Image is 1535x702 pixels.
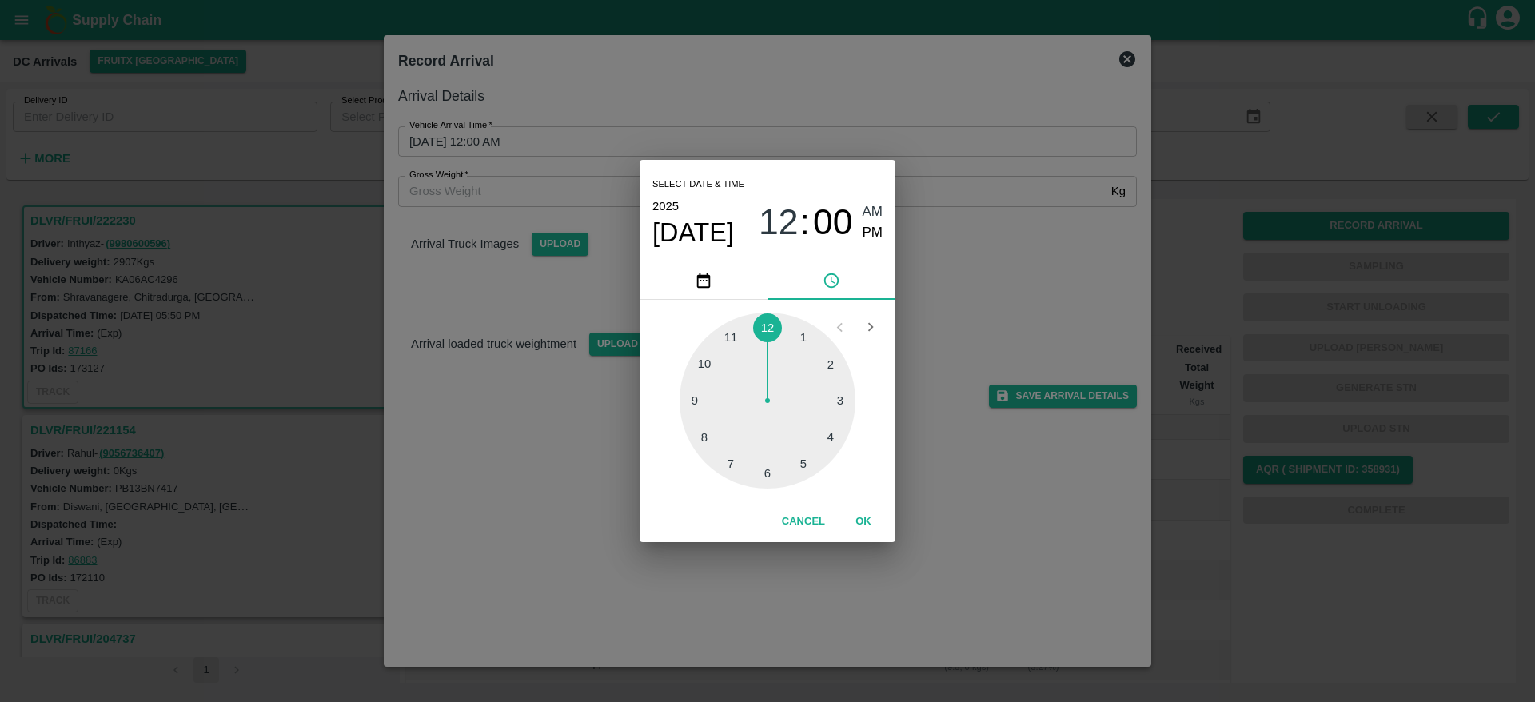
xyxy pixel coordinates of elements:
span: : [800,201,810,244]
button: [DATE] [652,217,734,249]
span: 12 [759,201,799,243]
button: 2025 [652,196,679,217]
button: Open next view [855,312,886,342]
button: 00 [813,201,853,244]
button: Cancel [775,508,831,536]
button: OK [838,508,889,536]
button: 12 [759,201,799,244]
span: 00 [813,201,853,243]
button: PM [863,222,883,244]
button: pick time [767,261,895,300]
button: pick date [640,261,767,300]
button: AM [863,201,883,223]
span: Select date & time [652,173,744,197]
